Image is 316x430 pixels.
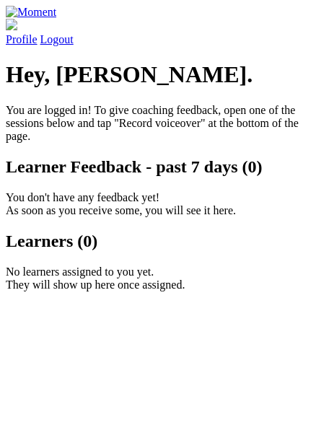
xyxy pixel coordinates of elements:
[40,33,74,45] a: Logout
[6,6,56,19] img: Moment
[6,61,310,88] h1: Hey, [PERSON_NAME].
[6,232,310,251] h2: Learners (0)
[6,19,17,30] img: default_avatar-b4e2223d03051bc43aaaccfb402a43260a3f17acc7fafc1603fdf008d6cba3c9.png
[6,266,310,291] p: No learners assigned to you yet. They will show up here once assigned.
[6,104,310,143] p: You are logged in! To give coaching feedback, open one of the sessions below and tap "Record voic...
[6,19,310,45] a: Profile
[6,157,310,177] h2: Learner Feedback - past 7 days (0)
[6,191,310,217] p: You don't have any feedback yet! As soon as you receive some, you will see it here.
